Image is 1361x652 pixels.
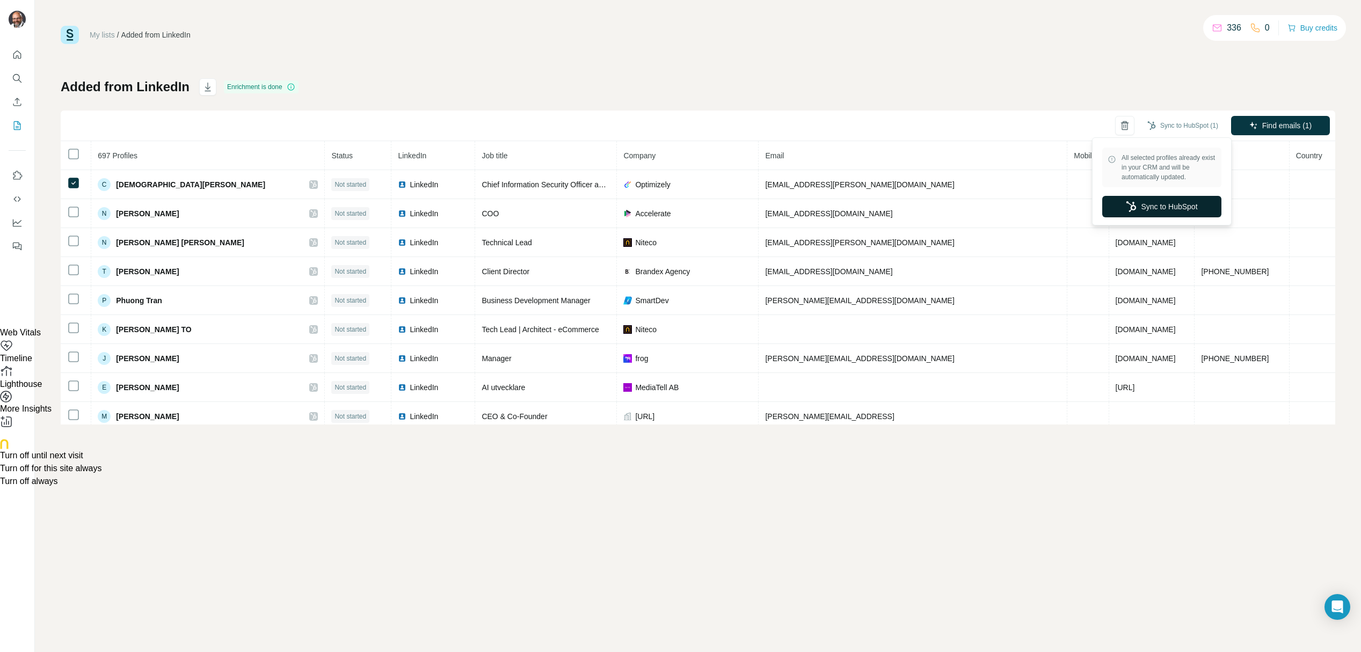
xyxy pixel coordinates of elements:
img: company-logo [623,180,632,189]
div: M [98,410,111,423]
a: My lists [90,31,115,39]
span: [DOMAIN_NAME] [1116,238,1176,247]
span: Brandex Agency [635,266,690,277]
span: Technical Lead [482,238,532,247]
span: [PHONE_NUMBER] [1201,267,1269,276]
span: Manager [482,354,511,363]
span: Client Director [482,267,529,276]
span: COO [482,209,499,218]
button: Enrich CSV [9,92,26,112]
span: Not started [334,412,366,421]
img: company-logo [623,325,632,334]
button: Sync to HubSpot (1) [1140,118,1226,134]
img: LinkedIn logo [398,383,406,392]
img: company-logo [623,354,632,363]
span: [PERSON_NAME] [116,208,179,219]
button: Sync to HubSpot [1102,196,1221,217]
span: [URL] [635,411,654,422]
span: [URL] [1116,383,1135,392]
button: My lists [9,116,26,135]
p: 336 [1227,21,1241,34]
span: AI utvecklare [482,383,525,392]
img: Avatar [9,11,26,28]
span: Not started [334,238,366,247]
button: Find emails (1) [1231,116,1330,135]
button: Feedback [9,237,26,256]
span: Not started [334,267,366,276]
span: Email [765,151,784,160]
img: LinkedIn logo [398,238,406,247]
span: MediaTell AB [635,382,679,393]
img: company-logo [623,296,632,305]
span: [PERSON_NAME] TO [116,324,192,335]
div: N [98,236,111,249]
span: [PERSON_NAME][EMAIL_ADDRESS][DOMAIN_NAME] [765,296,954,305]
span: LinkedIn [410,411,438,422]
span: [DEMOGRAPHIC_DATA][PERSON_NAME] [116,179,265,190]
span: Accelerate [635,208,671,219]
span: Not started [334,209,366,218]
span: LinkedIn [410,266,438,277]
span: [EMAIL_ADDRESS][DOMAIN_NAME] [765,209,892,218]
div: T [98,265,111,278]
img: LinkedIn logo [398,296,406,305]
span: Chief Information Security Officer and Global Head of IT / REWO [482,180,697,189]
span: CEO & Co-Founder [482,412,547,421]
span: [PERSON_NAME] [116,382,179,393]
span: LinkedIn [410,324,438,335]
div: E [98,381,111,394]
span: [EMAIL_ADDRESS][DOMAIN_NAME] [765,267,892,276]
img: company-logo [623,209,632,218]
span: LinkedIn [410,237,438,248]
div: J [98,352,111,365]
button: Use Surfe on LinkedIn [9,166,26,185]
span: [EMAIL_ADDRESS][PERSON_NAME][DOMAIN_NAME] [765,180,954,189]
span: Job title [482,151,507,160]
span: [DOMAIN_NAME] [1116,267,1176,276]
span: frog [635,353,648,364]
button: Dashboard [9,213,26,232]
img: LinkedIn logo [398,267,406,276]
span: 697 Profiles [98,151,137,160]
span: Optimizely [635,179,670,190]
span: Not started [334,383,366,392]
div: N [98,207,111,220]
img: company-logo [623,238,632,247]
span: Not started [334,325,366,334]
div: C [98,178,111,191]
span: Country [1296,151,1322,160]
span: [PERSON_NAME][EMAIL_ADDRESS] [765,412,894,421]
span: Mobile [1074,151,1096,160]
button: Buy credits [1287,20,1337,35]
span: Phuong Tran [116,295,162,306]
span: LinkedIn [410,295,438,306]
span: LinkedIn [410,179,438,190]
span: LinkedIn [410,208,438,219]
span: Status [331,151,353,160]
span: Company [623,151,656,160]
div: P [98,294,111,307]
img: LinkedIn logo [398,209,406,218]
span: [PHONE_NUMBER] [1201,354,1269,363]
span: Find emails (1) [1262,120,1312,131]
img: LinkedIn logo [398,325,406,334]
span: Not started [334,296,366,305]
p: 0 [1265,21,1270,34]
div: Added from LinkedIn [121,30,191,40]
span: Niteco [635,324,657,335]
img: company-logo [623,267,632,276]
span: LinkedIn [410,382,438,393]
span: [PERSON_NAME] [PERSON_NAME] [116,237,244,248]
h1: Added from LinkedIn [61,78,190,96]
span: Business Development Manager [482,296,590,305]
img: LinkedIn logo [398,354,406,363]
span: LinkedIn [410,353,438,364]
li: / [117,30,119,40]
img: LinkedIn logo [398,412,406,421]
span: [EMAIL_ADDRESS][PERSON_NAME][DOMAIN_NAME] [765,238,954,247]
span: [DOMAIN_NAME] [1116,325,1176,334]
span: Tech Lead | Architect - eCommerce [482,325,599,334]
div: K [98,323,111,336]
span: Not started [334,354,366,363]
span: All selected profiles already exist in your CRM and will be automatically updated. [1122,153,1216,182]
